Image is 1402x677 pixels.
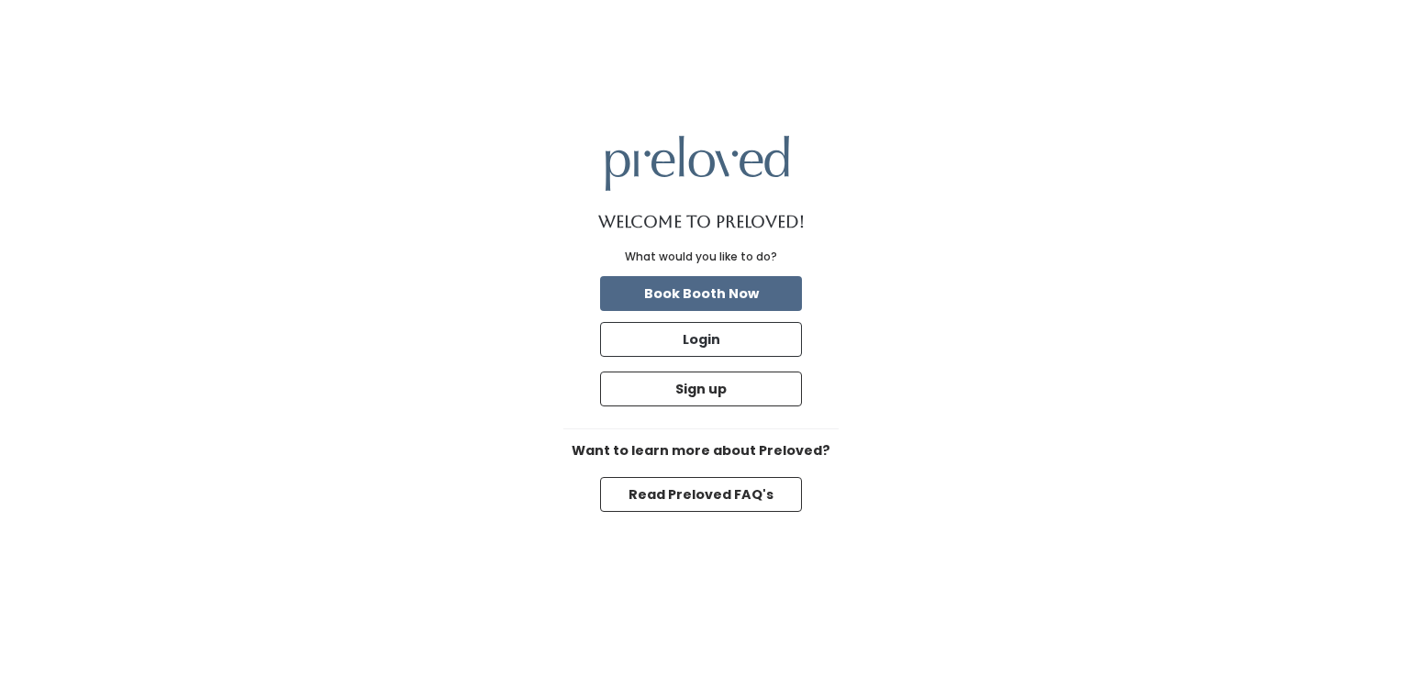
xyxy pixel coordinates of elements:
button: Read Preloved FAQ's [600,477,802,512]
h1: Welcome to Preloved! [598,213,805,231]
a: Sign up [596,368,806,410]
img: preloved logo [606,136,789,190]
button: Book Booth Now [600,276,802,311]
div: What would you like to do? [625,249,777,265]
a: Login [596,318,806,361]
button: Sign up [600,372,802,406]
button: Login [600,322,802,357]
h6: Want to learn more about Preloved? [563,444,839,459]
